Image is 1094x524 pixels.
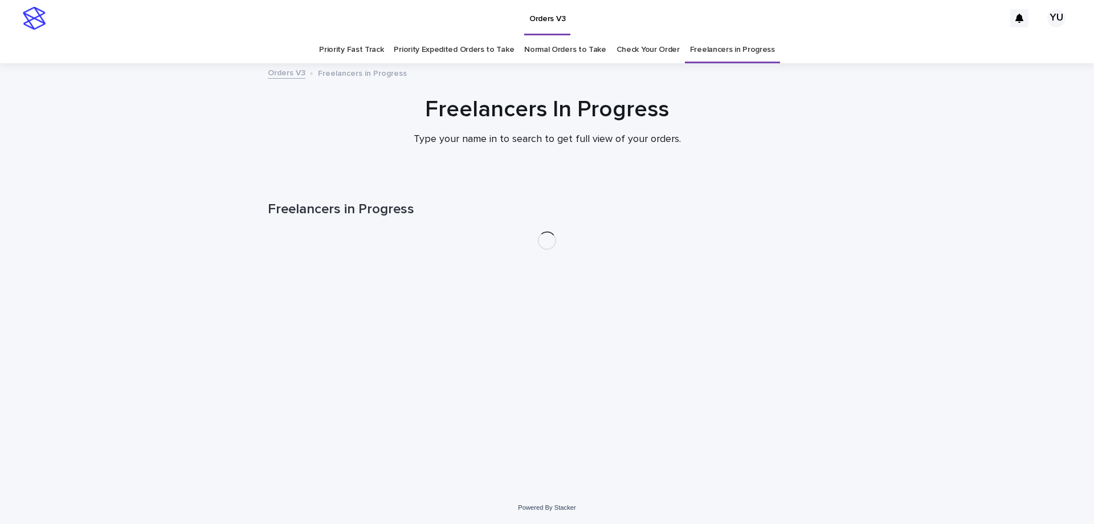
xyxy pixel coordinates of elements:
h1: Freelancers in Progress [268,201,826,218]
a: Priority Expedited Orders to Take [394,36,514,63]
img: stacker-logo-s-only.png [23,7,46,30]
a: Freelancers in Progress [690,36,775,63]
div: YU [1047,9,1066,27]
a: Priority Fast Track [319,36,383,63]
a: Check Your Order [617,36,680,63]
a: Normal Orders to Take [524,36,606,63]
a: Powered By Stacker [518,504,575,511]
h1: Freelancers In Progress [268,96,826,123]
a: Orders V3 [268,66,305,79]
p: Type your name in to search to get full view of your orders. [319,133,775,146]
p: Freelancers in Progress [318,66,407,79]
